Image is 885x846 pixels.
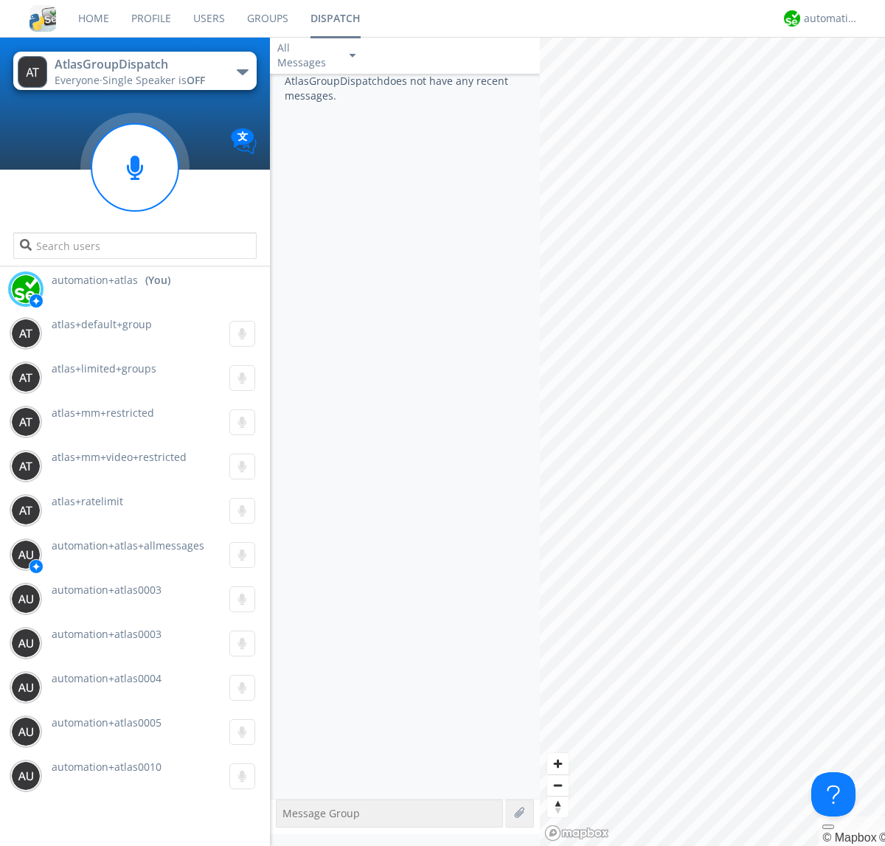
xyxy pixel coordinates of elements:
img: 373638.png [11,628,41,658]
span: automation+atlas0003 [52,583,162,597]
button: AtlasGroupDispatchEveryone·Single Speaker isOFF [13,52,256,90]
button: Zoom out [547,774,569,796]
a: Mapbox [822,831,876,844]
img: 373638.png [11,363,41,392]
button: Toggle attribution [822,825,834,829]
img: d2d01cd9b4174d08988066c6d424eccd [784,10,800,27]
div: automation+atlas [804,11,859,26]
img: 373638.png [11,496,41,525]
span: Zoom out [547,775,569,796]
button: Zoom in [547,753,569,774]
span: atlas+limited+groups [52,361,156,375]
img: 373638.png [11,451,41,481]
span: automation+atlas0010 [52,760,162,774]
div: AtlasGroupDispatch [55,56,221,73]
div: All Messages [277,41,336,70]
span: atlas+default+group [52,317,152,331]
img: d2d01cd9b4174d08988066c6d424eccd [11,274,41,304]
span: atlas+ratelimit [52,494,123,508]
img: 373638.png [11,540,41,569]
button: Reset bearing to north [547,796,569,817]
span: atlas+mm+video+restricted [52,450,187,464]
img: 373638.png [11,584,41,614]
span: automation+atlas+allmessages [52,538,204,552]
iframe: Toggle Customer Support [811,772,855,816]
img: Translation enabled [231,128,257,154]
span: automation+atlas0003 [52,627,162,641]
img: 373638.png [18,56,47,88]
span: automation+atlas0004 [52,671,162,685]
input: Search users [13,232,256,259]
span: Single Speaker is [103,73,205,87]
img: caret-down-sm.svg [350,54,355,58]
div: AtlasGroupDispatch does not have any recent messages. [270,74,540,799]
img: cddb5a64eb264b2086981ab96f4c1ba7 [29,5,56,32]
img: 373638.png [11,319,41,348]
a: Mapbox logo [544,825,609,842]
img: 373638.png [11,717,41,746]
span: automation+atlas [52,273,138,288]
span: OFF [187,73,205,87]
img: 373638.png [11,673,41,702]
img: 373638.png [11,761,41,791]
img: 373638.png [11,407,41,437]
span: atlas+mm+restricted [52,406,154,420]
div: (You) [145,273,170,288]
div: Everyone · [55,73,221,88]
span: automation+atlas0005 [52,715,162,729]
